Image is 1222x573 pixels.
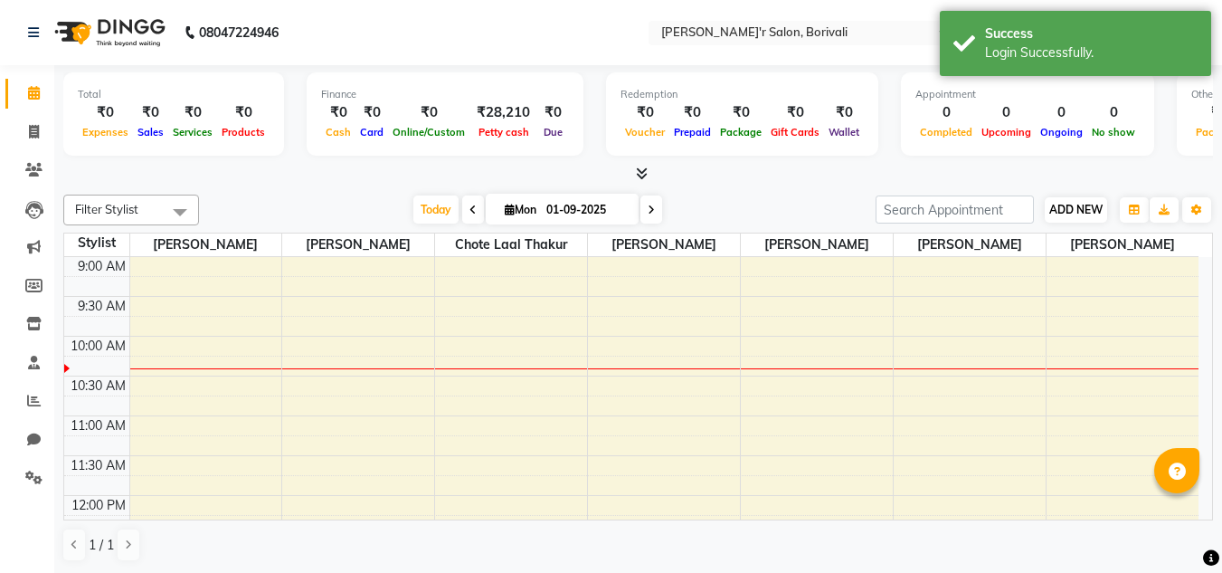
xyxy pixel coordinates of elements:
[620,87,864,102] div: Redemption
[894,234,1046,256] span: [PERSON_NAME]
[985,24,1198,43] div: Success
[474,126,534,138] span: Petty cash
[620,126,669,138] span: Voucher
[435,234,587,256] span: Chote Laal Thakur
[321,102,355,123] div: ₹0
[824,126,864,138] span: Wallet
[217,102,270,123] div: ₹0
[715,102,766,123] div: ₹0
[64,234,129,253] div: Stylist
[74,257,129,276] div: 9:00 AM
[1087,126,1140,138] span: No show
[715,126,766,138] span: Package
[388,102,469,123] div: ₹0
[78,126,133,138] span: Expenses
[1045,197,1107,223] button: ADD NEW
[217,126,270,138] span: Products
[539,126,567,138] span: Due
[133,102,168,123] div: ₹0
[469,102,537,123] div: ₹28,210
[355,102,388,123] div: ₹0
[537,102,569,123] div: ₹0
[588,234,740,256] span: [PERSON_NAME]
[669,102,715,123] div: ₹0
[168,102,217,123] div: ₹0
[669,126,715,138] span: Prepaid
[541,196,631,224] input: 2025-09-01
[46,7,170,58] img: logo
[78,87,270,102] div: Total
[977,126,1036,138] span: Upcoming
[130,234,282,256] span: [PERSON_NAME]
[500,203,541,216] span: Mon
[355,126,388,138] span: Card
[620,102,669,123] div: ₹0
[78,102,133,123] div: ₹0
[388,126,469,138] span: Online/Custom
[876,196,1034,224] input: Search Appointment
[74,297,129,316] div: 9:30 AM
[168,126,217,138] span: Services
[67,456,129,475] div: 11:30 AM
[199,7,279,58] b: 08047224946
[282,234,434,256] span: [PERSON_NAME]
[67,416,129,435] div: 11:00 AM
[766,126,824,138] span: Gift Cards
[1087,102,1140,123] div: 0
[1049,203,1103,216] span: ADD NEW
[766,102,824,123] div: ₹0
[741,234,893,256] span: [PERSON_NAME]
[321,87,569,102] div: Finance
[133,126,168,138] span: Sales
[915,87,1140,102] div: Appointment
[1036,126,1087,138] span: Ongoing
[75,202,138,216] span: Filter Stylist
[413,196,459,224] span: Today
[915,102,977,123] div: 0
[321,126,355,138] span: Cash
[1036,102,1087,123] div: 0
[67,377,129,396] div: 10:30 AM
[1047,234,1198,256] span: [PERSON_NAME]
[67,337,129,356] div: 10:00 AM
[89,536,114,555] span: 1 / 1
[977,102,1036,123] div: 0
[68,496,129,515] div: 12:00 PM
[824,102,864,123] div: ₹0
[915,126,977,138] span: Completed
[985,43,1198,62] div: Login Successfully.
